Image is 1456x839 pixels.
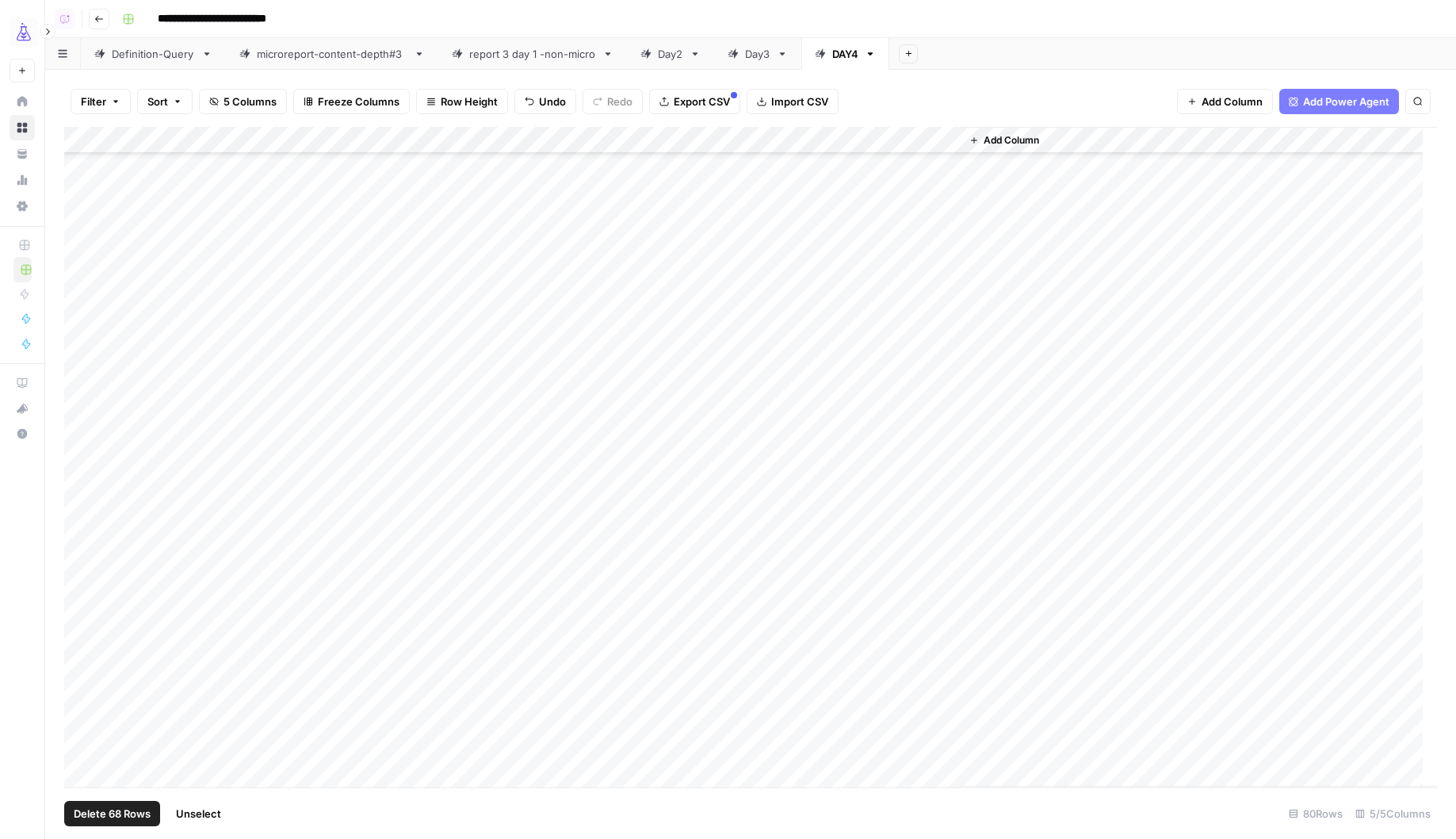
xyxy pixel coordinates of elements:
[583,89,643,114] button: Redo
[257,46,407,62] div: microreport-content-depth#3
[10,396,35,421] button: What's new?
[10,13,35,52] button: Workspace: AirOps Growth
[64,801,160,826] button: Delete 68 Rows
[293,89,410,114] button: Freeze Columns
[10,115,35,140] a: Browse
[963,130,1045,151] button: Add Column
[747,89,839,114] button: Import CSV
[199,89,287,114] button: 5 Columns
[10,193,35,219] a: Settings
[514,89,576,114] button: Undo
[539,94,566,109] span: Undo
[10,167,35,193] a: Usage
[416,89,508,114] button: Row Height
[649,89,740,114] button: Export CSV
[226,38,438,70] a: microreport-content-depth#3
[771,94,828,109] span: Import CSV
[745,46,770,62] div: Day3
[801,38,889,70] a: DAY4
[71,89,131,114] button: Filter
[137,89,193,114] button: Sort
[176,806,221,822] span: Unselect
[166,801,231,826] button: Unselect
[984,133,1039,147] span: Add Column
[469,46,596,62] div: report 3 day 1 -non-micro
[1349,801,1437,826] div: 5/5 Columns
[1202,94,1263,109] span: Add Column
[627,38,714,70] a: Day2
[1303,94,1389,109] span: Add Power Agent
[10,89,35,114] a: Home
[10,141,35,167] a: Your Data
[318,94,399,109] span: Freeze Columns
[147,94,168,109] span: Sort
[74,806,151,822] span: Delete 68 Rows
[81,94,106,109] span: Filter
[714,38,801,70] a: Day3
[10,18,38,47] img: AirOps Growth Logo
[438,38,627,70] a: report 3 day 1 -non-micro
[441,94,498,109] span: Row Height
[658,46,683,62] div: Day2
[832,46,858,62] div: DAY4
[112,46,195,62] div: Definition-Query
[674,94,730,109] span: Export CSV
[1177,89,1273,114] button: Add Column
[10,397,34,420] div: What's new?
[10,370,35,396] a: AirOps Academy
[81,38,226,70] a: Definition-Query
[607,94,632,109] span: Redo
[10,421,35,446] button: Help + Support
[1279,89,1399,114] button: Add Power Agent
[1282,801,1349,826] div: 80 Rows
[224,94,277,109] span: 5 Columns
